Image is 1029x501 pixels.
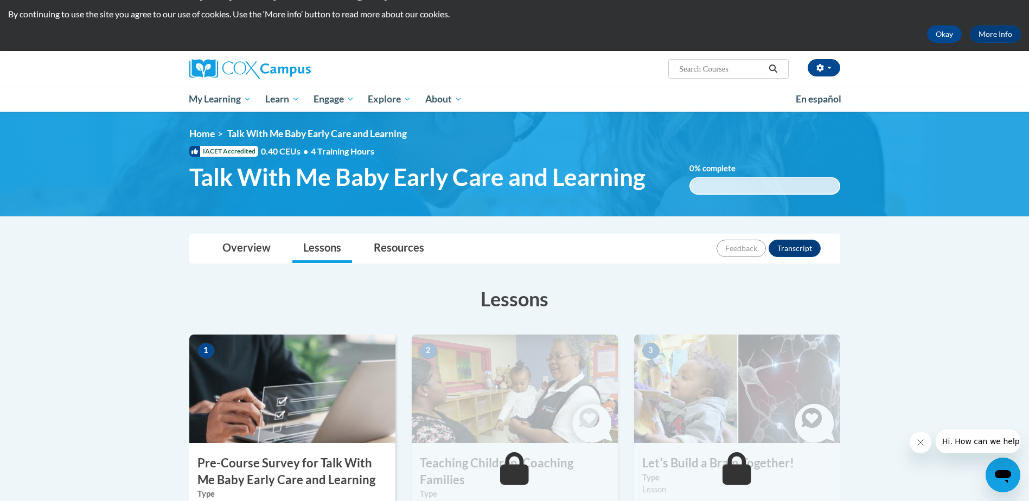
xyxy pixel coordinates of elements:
[642,343,660,359] span: 3
[642,484,832,496] div: Lesson
[314,93,354,106] span: Engage
[717,240,766,257] button: Feedback
[182,87,259,112] a: My Learning
[189,93,251,106] span: My Learning
[418,87,469,112] a: About
[936,429,1020,453] iframe: Message from company
[265,93,299,106] span: Learn
[363,234,435,263] a: Resources
[261,145,311,157] span: 0.40 CEUs
[927,25,962,43] button: Okay
[292,234,352,263] a: Lessons
[412,335,618,443] img: Course Image
[173,87,857,112] div: Main menu
[769,240,821,257] button: Transcript
[808,59,840,76] button: Account Settings
[306,87,361,112] a: Engage
[212,234,282,263] a: Overview
[634,455,840,472] h3: Letʹs Build a Brain Together!
[970,25,1021,43] a: More Info
[642,472,832,484] label: Type
[986,458,1020,492] iframe: Button to launch messaging window
[796,93,841,105] span: En español
[189,59,395,79] a: Cox Campus
[425,93,462,106] span: About
[910,432,931,453] iframe: Close message
[303,146,308,156] span: •
[361,87,418,112] a: Explore
[311,146,374,156] span: 4 Training Hours
[689,164,694,173] span: 0
[189,285,840,312] h3: Lessons
[258,87,306,112] a: Learn
[412,455,618,489] h3: Teaching Children, Coaching Families
[189,455,395,489] h3: Pre-Course Survey for Talk With Me Baby Early Care and Learning
[689,163,752,175] label: % complete
[420,343,437,359] span: 2
[765,62,781,75] button: Search
[678,62,765,75] input: Search Courses
[189,335,395,443] img: Course Image
[420,488,610,500] label: Type
[189,146,258,157] span: IACET Accredited
[189,128,215,139] a: Home
[789,88,848,111] a: En español
[189,163,645,191] span: Talk With Me Baby Early Care and Learning
[8,8,1021,20] p: By continuing to use the site you agree to our use of cookies. Use the ‘More info’ button to read...
[634,335,840,443] img: Course Image
[227,128,407,139] span: Talk With Me Baby Early Care and Learning
[368,93,411,106] span: Explore
[197,488,387,500] label: Type
[189,59,311,79] img: Cox Campus
[7,8,88,16] span: Hi. How can we help?
[197,343,215,359] span: 1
